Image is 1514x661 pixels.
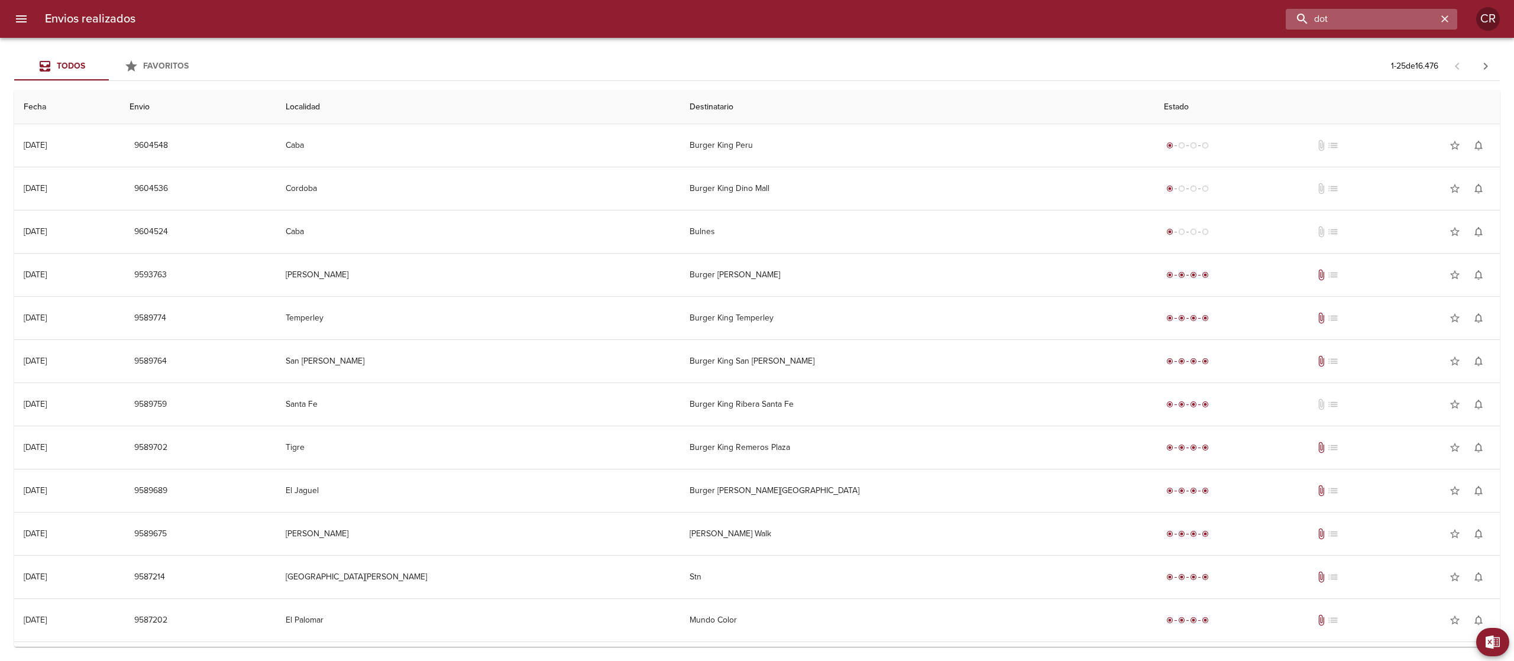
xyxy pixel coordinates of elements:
[1164,269,1211,281] div: Entregado
[1449,312,1461,324] span: star_border
[276,513,680,555] td: [PERSON_NAME]
[134,225,168,239] span: 9604524
[130,523,172,545] button: 9589675
[1327,355,1339,367] span: No tiene pedido asociado
[1178,573,1185,581] span: radio_button_checked
[7,5,35,33] button: menu
[1473,355,1484,367] span: notifications_none
[1473,183,1484,195] span: notifications_none
[24,529,47,539] div: [DATE]
[1443,306,1467,330] button: Agregar a favoritos
[1443,522,1467,546] button: Agregar a favoritos
[1190,530,1197,537] span: radio_button_checked
[1315,140,1327,151] span: No tiene documentos adjuntos
[1164,226,1211,238] div: Generado
[1443,393,1467,416] button: Agregar a favoritos
[1467,565,1490,589] button: Activar notificaciones
[1166,401,1173,408] span: radio_button_checked
[24,485,47,495] div: [DATE]
[1202,358,1209,365] span: radio_button_checked
[1476,7,1500,31] div: Abrir información de usuario
[276,167,680,210] td: Cordoba
[1467,393,1490,416] button: Activar notificaciones
[1190,228,1197,235] span: radio_button_unchecked
[24,270,47,280] div: [DATE]
[1315,226,1327,238] span: No tiene documentos adjuntos
[1476,7,1500,31] div: CR
[1178,401,1185,408] span: radio_button_checked
[680,210,1154,253] td: Bulnes
[1443,608,1467,632] button: Agregar a favoritos
[1443,349,1467,373] button: Agregar a favoritos
[24,313,47,323] div: [DATE]
[1449,442,1461,453] span: star_border
[1202,315,1209,322] span: radio_button_checked
[680,383,1154,426] td: Burger King Ribera Santa Fe
[1473,312,1484,324] span: notifications_none
[1315,528,1327,540] span: Tiene documentos adjuntos
[1449,226,1461,238] span: star_border
[134,527,167,542] span: 9589675
[1449,571,1461,583] span: star_border
[130,351,172,372] button: 9589764
[1449,614,1461,626] span: star_border
[1467,608,1490,632] button: Activar notificaciones
[1164,398,1211,410] div: Entregado
[1449,269,1461,281] span: star_border
[1202,142,1209,149] span: radio_button_unchecked
[1315,355,1327,367] span: Tiene documentos adjuntos
[1166,142,1173,149] span: radio_button_checked
[14,90,120,124] th: Fecha
[134,138,168,153] span: 9604548
[1467,134,1490,157] button: Activar notificaciones
[1476,628,1509,656] button: Exportar Excel
[1202,530,1209,537] span: radio_button_checked
[1202,401,1209,408] span: radio_button_checked
[1166,358,1173,365] span: radio_button_checked
[1178,617,1185,624] span: radio_button_checked
[1178,185,1185,192] span: radio_button_unchecked
[143,61,189,71] span: Favoritos
[1166,315,1173,322] span: radio_button_checked
[130,437,172,459] button: 9589702
[1190,573,1197,581] span: radio_button_checked
[1315,398,1327,410] span: No tiene documentos adjuntos
[1315,571,1327,583] span: Tiene documentos adjuntos
[1164,183,1211,195] div: Generado
[1190,617,1197,624] span: radio_button_checked
[1178,271,1185,278] span: radio_button_checked
[680,513,1154,555] td: [PERSON_NAME] Walk
[1166,573,1173,581] span: radio_button_checked
[1473,140,1484,151] span: notifications_none
[1449,183,1461,195] span: star_border
[1190,358,1197,365] span: radio_button_checked
[680,426,1154,469] td: Burger King Remeros Plaza
[24,183,47,193] div: [DATE]
[1202,185,1209,192] span: radio_button_unchecked
[1178,487,1185,494] span: radio_button_checked
[1190,401,1197,408] span: radio_button_checked
[1315,485,1327,497] span: Tiene documentos adjuntos
[1164,312,1211,324] div: Entregado
[1178,358,1185,365] span: radio_button_checked
[134,440,167,455] span: 9589702
[1443,436,1467,459] button: Agregar a favoritos
[1202,228,1209,235] span: radio_button_unchecked
[134,311,166,326] span: 9589774
[1473,485,1484,497] span: notifications_none
[276,340,680,383] td: San [PERSON_NAME]
[1202,617,1209,624] span: radio_button_checked
[1471,52,1500,80] span: Pagina siguiente
[134,268,167,283] span: 9593763
[1473,398,1484,410] span: notifications_none
[680,254,1154,296] td: Burger [PERSON_NAME]
[130,307,171,329] button: 9589774
[1286,9,1437,30] input: buscar
[1449,140,1461,151] span: star_border
[1327,442,1339,453] span: No tiene pedido asociado
[1327,312,1339,324] span: No tiene pedido asociado
[1202,487,1209,494] span: radio_button_checked
[1467,436,1490,459] button: Activar notificaciones
[1443,60,1471,72] span: Pagina anterior
[130,178,173,200] button: 9604536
